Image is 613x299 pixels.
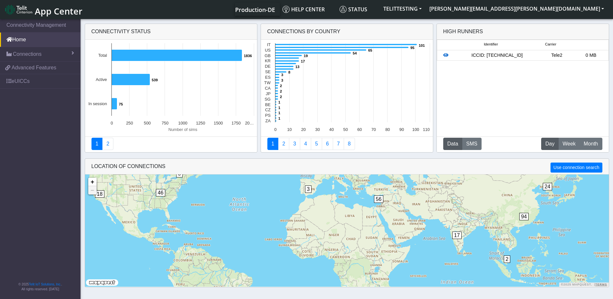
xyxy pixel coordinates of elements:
[304,54,308,58] text: 19
[419,44,425,47] text: 101
[281,73,283,77] text: 3
[98,53,107,58] text: Total
[266,91,271,96] text: JP
[267,42,271,47] text: IT
[265,107,271,112] text: CZ
[267,138,426,150] nav: Summary paging
[484,42,498,47] span: Identifier
[315,127,320,132] text: 30
[343,127,348,132] text: 50
[337,3,379,16] a: Status
[545,42,556,47] span: Carrier
[289,138,300,150] a: Usage per Country
[443,138,463,150] button: Data
[35,5,82,17] span: App Center
[545,140,554,148] span: Day
[119,102,123,106] text: 75
[562,140,576,148] span: Week
[235,6,275,14] span: Production-DE
[353,51,357,55] text: 54
[12,64,56,72] span: Advanced Features
[287,127,292,132] text: 10
[344,138,355,150] a: Not Connected for 30 days
[295,65,299,69] text: 13
[595,283,607,286] a: Terms
[410,46,414,50] text: 95
[265,86,271,91] text: CA
[265,102,271,107] text: BE
[543,183,552,190] span: 24
[265,118,271,123] text: ZA
[178,121,187,125] text: 1000
[91,138,103,150] a: Connectivity status
[333,138,344,150] a: Zero Session
[156,189,166,196] span: 46
[357,127,362,132] text: 60
[412,127,419,132] text: 100
[443,28,483,35] div: High Runners
[455,52,540,59] div: ICCID: [TECHNICAL_ID]
[95,190,105,198] span: 18
[278,100,280,104] text: 1
[126,121,133,125] text: 250
[102,138,113,150] a: Deployment status
[280,84,282,88] text: 2
[168,127,197,132] text: Number of sims
[110,121,113,125] text: 0
[280,3,337,16] a: Help center
[385,127,390,132] text: 80
[340,6,367,13] span: Status
[267,138,279,150] a: Connections By Country
[584,140,598,148] span: Month
[214,121,223,125] text: 1500
[579,138,602,150] button: Month
[265,53,271,58] text: GB
[244,54,252,58] text: 1836
[85,24,257,40] div: Connectivity status
[278,106,280,110] text: 1
[88,101,107,106] text: In session
[265,64,271,69] text: DE
[29,283,61,286] a: Telit IoT Solutions, Inc.
[371,127,376,132] text: 70
[301,127,306,132] text: 20
[541,138,559,150] button: Day
[264,80,271,85] text: TW
[283,6,290,13] img: knowledge.svg
[274,127,276,132] text: 0
[305,185,312,193] span: 3
[558,138,580,150] button: Week
[265,69,271,74] text: SE
[374,195,384,203] span: 56
[265,113,271,118] text: PS
[559,283,608,287] div: ©2025 MapQuest, |
[519,213,529,220] span: 94
[281,78,283,82] text: 3
[5,5,32,15] img: logo-telit-cinterion-gw-new.png
[88,186,97,194] a: Zoom out
[504,255,511,263] span: 2
[329,127,334,132] text: 40
[462,138,482,150] button: SMS
[551,163,602,173] button: Use connection search
[280,95,282,99] text: 2
[278,138,289,150] a: Carrier
[265,48,271,53] text: US
[283,6,325,13] span: Help center
[452,232,462,239] span: 17
[300,138,311,150] a: Connections By Carrier
[85,159,609,174] div: LOCATION OF CONNECTIONS
[540,52,574,59] div: Tele2
[265,75,271,80] text: ES
[340,6,347,13] img: status.svg
[278,116,280,120] text: 1
[88,178,97,186] a: Zoom in
[235,3,275,16] a: Your current platform instance
[196,121,205,125] text: 1250
[152,78,158,82] text: 539
[426,3,608,15] button: [PERSON_NAME][EMAIL_ADDRESS][PERSON_NAME][DOMAIN_NAME]
[368,48,372,52] text: 65
[423,127,430,132] text: 110
[574,52,608,59] div: 0 MB
[232,121,241,125] text: 1750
